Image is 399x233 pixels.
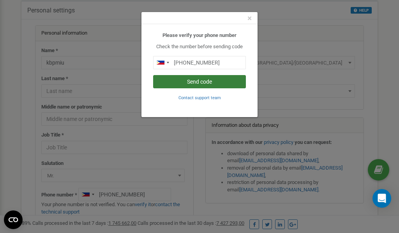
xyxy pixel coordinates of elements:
div: Open Intercom Messenger [373,189,391,208]
button: Close [247,14,252,23]
b: Please verify your phone number [162,32,237,38]
a: Contact support team [178,95,221,100]
button: Open CMP widget [4,210,23,229]
div: Telephone country code [154,56,171,69]
input: 0905 123 4567 [153,56,246,69]
p: Check the number before sending code [153,43,246,51]
span: × [247,14,252,23]
button: Send code [153,75,246,88]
